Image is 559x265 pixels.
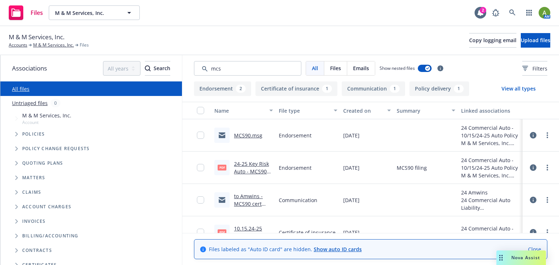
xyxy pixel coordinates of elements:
[22,234,79,238] span: Billing/Accounting
[532,65,547,72] span: Filters
[6,3,46,23] a: Files
[342,81,405,96] button: Communication
[397,107,447,115] div: Summary
[12,64,47,73] span: Associations
[22,146,90,151] span: Policy change requests
[194,61,301,76] input: Search by keyword...
[22,219,46,224] span: Invoices
[22,161,63,165] span: Quoting plans
[33,42,74,48] a: M & M Services, Inc.
[528,245,541,253] a: Close
[458,102,523,119] button: Linked associations
[22,112,71,119] span: M & M Services, Inc.
[409,81,469,96] button: Policy delivery
[505,5,520,20] a: Search
[543,228,552,237] a: more
[343,164,360,172] span: [DATE]
[312,64,318,72] span: All
[255,81,337,96] button: Certificate of insurance
[496,250,506,265] div: Drag to move
[279,164,312,172] span: Endorsement
[22,132,45,136] span: Policies
[197,132,204,139] input: Toggle Row Selected
[461,156,520,172] div: 24 Commercial Auto - 10/15/24-25 Auto Policy
[9,32,64,42] span: M & M Services, Inc.
[522,5,536,20] a: Switch app
[469,37,516,44] span: Copy logging email
[461,225,520,240] div: 24 Commercial Auto - 10/15/24-25 Auto Policy
[279,196,317,204] span: Communication
[461,124,520,139] div: 24 Commercial Auto - 10/15/24-25 Auto Policy
[279,229,336,236] span: Certificate of insurance
[461,139,520,147] div: M & M Services, Inc. Pacific Sanitation
[461,107,520,115] div: Linked associations
[234,193,268,230] a: to Amwins -MCS90 cert reminder and CA DMV filing.msg
[218,229,226,235] span: pdf
[314,246,362,253] a: Show auto ID cards
[12,99,48,107] a: Untriaged files
[22,248,52,253] span: Contracts
[234,225,271,255] a: 10.15.24-25 MCS 90 (issued by the carrier).pdf
[214,107,265,115] div: Name
[454,85,464,93] div: 1
[80,42,89,48] span: Files
[461,189,520,196] div: 24 Amwins
[194,81,251,96] button: Endorsement
[279,107,329,115] div: File type
[279,132,312,139] span: Endorsement
[461,196,520,212] div: 24 Commercial Auto Liability
[211,102,276,119] button: Name
[22,119,71,125] span: Account
[543,131,552,140] a: more
[145,65,151,71] svg: Search
[522,65,547,72] span: Filters
[397,164,427,172] span: MCS90 filing
[543,163,552,172] a: more
[0,110,182,229] div: Tree Example
[197,229,204,236] input: Toggle Row Selected
[49,5,140,20] button: M & M Services, Inc.
[488,5,503,20] a: Report a Bug
[22,190,41,194] span: Claims
[521,33,550,48] button: Upload files
[22,205,71,209] span: Account charges
[343,196,360,204] span: [DATE]
[394,102,458,119] button: Summary
[209,245,362,253] span: Files labeled as "Auto ID card" are hidden.
[197,164,204,171] input: Toggle Row Selected
[234,160,269,182] a: 24-25 Key Risk Auto - MCS90 filing.pdf
[353,64,369,72] span: Emails
[490,81,547,96] button: View all types
[480,7,486,13] div: 2
[343,132,360,139] span: [DATE]
[236,85,246,93] div: 2
[197,107,204,114] input: Select all
[9,42,27,48] a: Accounts
[522,61,547,76] button: Filters
[234,132,262,139] a: MCS90.msg
[343,107,383,115] div: Created on
[340,102,394,119] button: Created on
[521,37,550,44] span: Upload files
[55,9,118,17] span: M & M Services, Inc.
[511,254,540,261] span: Nova Assist
[330,64,341,72] span: Files
[145,61,170,76] button: SearchSearch
[197,196,204,204] input: Toggle Row Selected
[380,65,415,71] span: Show nested files
[22,176,45,180] span: Matters
[343,229,360,236] span: [DATE]
[322,85,332,93] div: 1
[145,61,170,75] div: Search
[390,85,400,93] div: 1
[31,10,43,16] span: Files
[218,165,226,170] span: pdf
[12,85,29,92] a: All files
[51,99,60,107] div: 0
[496,250,546,265] button: Nova Assist
[543,196,552,204] a: more
[539,7,550,19] img: photo
[469,33,516,48] button: Copy logging email
[276,102,340,119] button: File type
[461,172,520,179] div: M & M Services, Inc. Pacific Sanitation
